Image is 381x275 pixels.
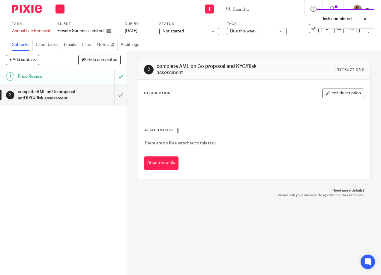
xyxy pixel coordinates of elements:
button: + Add subtask [6,55,39,65]
div: 2 [6,91,14,99]
p: Description [144,91,171,96]
span: [DATE] [125,29,137,33]
div: Instructions [335,67,364,72]
a: Files [82,39,94,51]
p: Need more details? [144,188,364,193]
h1: complete AML on Go proposal and KYC/Risk assessment [18,87,78,103]
div: 2 [144,65,154,74]
p: Elevate Success Limited [57,28,103,34]
img: Pixie [12,5,42,13]
span: There are no files attached to this task. [144,141,217,145]
a: Notes (0) [97,39,118,51]
p: Please ask your manager to update the task template. [144,193,364,198]
span: Hide completed [87,58,117,62]
label: Due by [125,22,152,26]
div: 1 [6,72,14,81]
label: Client [57,22,117,26]
button: Attach new file [144,156,178,170]
a: Emails [64,39,79,51]
label: Task [12,22,50,26]
h1: complete AML on Go proposal and KYC/Risk assessment [157,63,267,76]
span: Attachments [144,128,173,132]
div: Annual Fee Renewal [12,28,50,34]
p: Task completed. [322,16,352,22]
span: Due this week [230,29,256,33]
img: WhatsApp%20Image%202025-04-23%20.jpg [353,4,362,14]
button: Hide completed [78,55,121,65]
a: Client tasks [36,39,61,51]
a: Audit logs [121,39,142,51]
a: Subtasks [12,39,33,51]
button: Edit description [322,89,364,98]
label: Status [159,22,219,26]
span: Not started [163,29,184,33]
h1: Price Review [18,72,78,81]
